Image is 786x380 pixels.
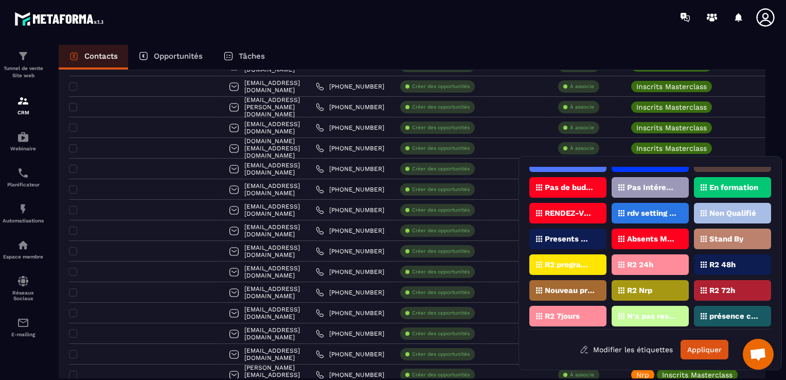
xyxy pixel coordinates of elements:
p: R2 72h [709,287,735,294]
a: [PHONE_NUMBER] [316,371,384,379]
p: Planificateur [3,182,44,187]
p: Webinaire [3,146,44,151]
div: Ouvrir le chat [743,339,774,370]
a: automationsautomationsEspace membre [3,231,44,267]
a: Opportunités [128,45,213,70]
p: Créer des opportunités [412,227,470,234]
p: Nouveau prospect [545,287,595,294]
p: Pas Intéressé [627,184,677,191]
p: R2 24h [627,261,653,268]
p: N'a pas reservé Rdv Zenspeak [627,313,677,320]
a: [PHONE_NUMBER] [316,82,384,91]
img: social-network [17,275,29,287]
p: Automatisations [3,218,44,223]
a: formationformationCRM [3,87,44,123]
a: Contacts [59,45,128,70]
p: Tunnel de vente Site web [3,65,44,79]
a: formationformationTunnel de vente Site web [3,42,44,87]
img: automations [17,131,29,143]
p: Nrp [636,371,649,378]
img: logo [14,9,107,28]
p: Stand By [709,235,743,243]
p: À associe [570,103,594,111]
p: Tâches [239,51,265,61]
p: présence confirmée [709,313,759,320]
p: Créer des opportunités [412,351,470,358]
img: scheduler [17,167,29,179]
a: [PHONE_NUMBER] [316,206,384,214]
p: À associe [570,124,594,131]
p: Inscrits Masterclass [636,103,707,111]
a: [PHONE_NUMBER] [316,227,384,235]
button: Appliquer [681,340,728,359]
a: automationsautomationsAutomatisations [3,195,44,231]
a: [PHONE_NUMBER] [316,124,384,132]
p: Créer des opportunités [412,248,470,255]
p: Pas de budget [545,184,595,191]
p: Inscrits Masterclass [636,145,707,152]
a: [PHONE_NUMBER] [316,165,384,173]
button: Modifier les étiquettes [572,340,681,359]
p: rdv setting posé [627,210,677,217]
p: Inscrits Masterclass [636,83,707,90]
p: Créer des opportunités [412,186,470,193]
p: Contacts [84,51,118,61]
a: [PHONE_NUMBER] [316,268,384,276]
a: [PHONE_NUMBER] [316,350,384,358]
a: [PHONE_NUMBER] [316,288,384,297]
a: social-networksocial-networkRéseaux Sociaux [3,267,44,309]
p: À associe [570,145,594,152]
a: Tâches [213,45,275,70]
a: [PHONE_NUMBER] [316,309,384,317]
a: [PHONE_NUMBER] [316,330,384,338]
img: automations [17,203,29,215]
img: automations [17,239,29,251]
p: Créer des opportunités [412,289,470,296]
p: Créer des opportunités [412,268,470,275]
a: [PHONE_NUMBER] [316,103,384,111]
p: RENDEZ-VOUS PROGRAMMé V1 (ZenSpeak à vie) [545,210,595,217]
p: E-mailing [3,332,44,337]
a: [PHONE_NUMBER] [316,247,384,255]
p: Créer des opportunités [412,103,470,111]
p: À associe [570,83,594,90]
p: En formation [709,184,758,191]
a: [PHONE_NUMBER] [316,144,384,152]
a: automationsautomationsWebinaire [3,123,44,159]
p: Presents Masterclass [545,235,595,243]
a: [PHONE_NUMBER] [316,185,384,194]
p: Créer des opportunités [412,165,470,172]
a: schedulerschedulerPlanificateur [3,159,44,195]
p: Réseaux Sociaux [3,290,44,301]
p: CRM [3,110,44,115]
a: emailemailE-mailing [3,309,44,345]
p: R2 Nrp [627,287,652,294]
img: email [17,317,29,329]
p: R2 7jours [545,313,580,320]
p: Créer des opportunités [412,309,470,317]
p: Inscrits Masterclass [662,371,733,378]
p: Créer des opportunités [412,206,470,214]
p: Absents Masterclass [627,235,677,243]
img: formation [17,50,29,62]
p: Non Qualifié [709,210,756,217]
p: Créer des opportunités [412,145,470,152]
p: Inscrits Masterclass [636,124,707,131]
p: Créer des opportunités [412,330,470,337]
p: Créer des opportunités [412,371,470,378]
p: Créer des opportunités [412,83,470,90]
p: À associe [570,371,594,378]
p: Espace membre [3,254,44,260]
p: Créer des opportunités [412,124,470,131]
img: formation [17,95,29,107]
p: R2 programmé [545,261,595,268]
p: Opportunités [154,51,203,61]
p: R2 48h [709,261,736,268]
